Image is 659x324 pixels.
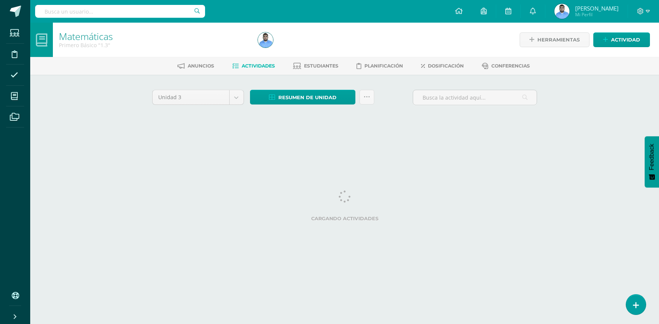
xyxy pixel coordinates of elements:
span: Unidad 3 [158,90,224,104]
a: Actividades [232,60,275,72]
a: Estudiantes [293,60,338,72]
span: Feedback [648,144,655,170]
img: b461b7a8d71485ea43e7c8f63f42fb38.png [554,4,569,19]
a: Unidad 3 [153,90,244,104]
img: b461b7a8d71485ea43e7c8f63f42fb38.png [258,32,273,48]
span: Herramientas [537,33,580,47]
a: Actividad [593,32,650,47]
span: Estudiantes [304,63,338,69]
label: Cargando actividades [152,216,537,221]
span: Actividad [611,33,640,47]
span: Resumen de unidad [278,91,336,104]
a: Conferencias [482,60,530,72]
button: Feedback - Mostrar encuesta [645,136,659,187]
a: Resumen de unidad [250,90,355,104]
a: Anuncios [177,60,214,72]
h1: Matemáticas [59,31,249,41]
span: Actividades [242,63,275,69]
input: Busca un usuario... [35,5,205,18]
div: Primero Básico '1.3' [59,41,249,49]
input: Busca la actividad aquí... [413,90,537,105]
a: Herramientas [520,32,590,47]
a: Planificación [357,60,403,72]
a: Matemáticas [59,30,113,43]
span: Conferencias [491,63,530,69]
span: Mi Perfil [575,11,619,18]
span: Anuncios [188,63,214,69]
span: [PERSON_NAME] [575,5,619,12]
span: Planificación [364,63,403,69]
a: Dosificación [421,60,464,72]
span: Dosificación [428,63,464,69]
